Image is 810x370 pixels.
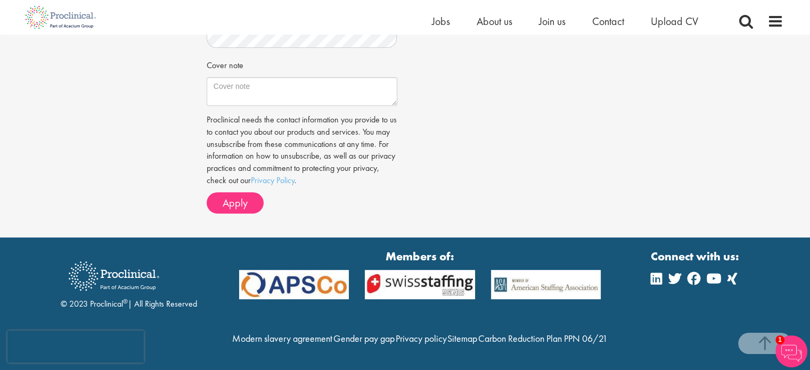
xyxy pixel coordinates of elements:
[61,253,197,310] div: © 2023 Proclinical | All Rights Reserved
[357,270,483,299] img: APSCo
[231,270,357,299] img: APSCo
[7,331,144,363] iframe: reCAPTCHA
[432,14,450,28] a: Jobs
[483,270,609,299] img: APSCo
[447,332,477,344] a: Sitemap
[251,175,294,186] a: Privacy Policy
[223,196,248,210] span: Apply
[539,14,566,28] a: Join us
[333,332,395,344] a: Gender pay gap
[775,335,784,344] span: 1
[207,114,397,187] p: Proclinical needs the contact information you provide to us to contact you about our products and...
[123,297,128,306] sup: ®
[239,248,601,265] strong: Members of:
[592,14,624,28] a: Contact
[651,14,698,28] a: Upload CV
[395,332,446,344] a: Privacy policy
[651,248,741,265] strong: Connect with us:
[775,335,807,367] img: Chatbot
[207,192,264,213] button: Apply
[61,254,167,298] img: Proclinical Recruitment
[477,14,512,28] a: About us
[232,332,332,344] a: Modern slavery agreement
[207,56,243,72] label: Cover note
[478,332,608,344] a: Carbon Reduction Plan PPN 06/21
